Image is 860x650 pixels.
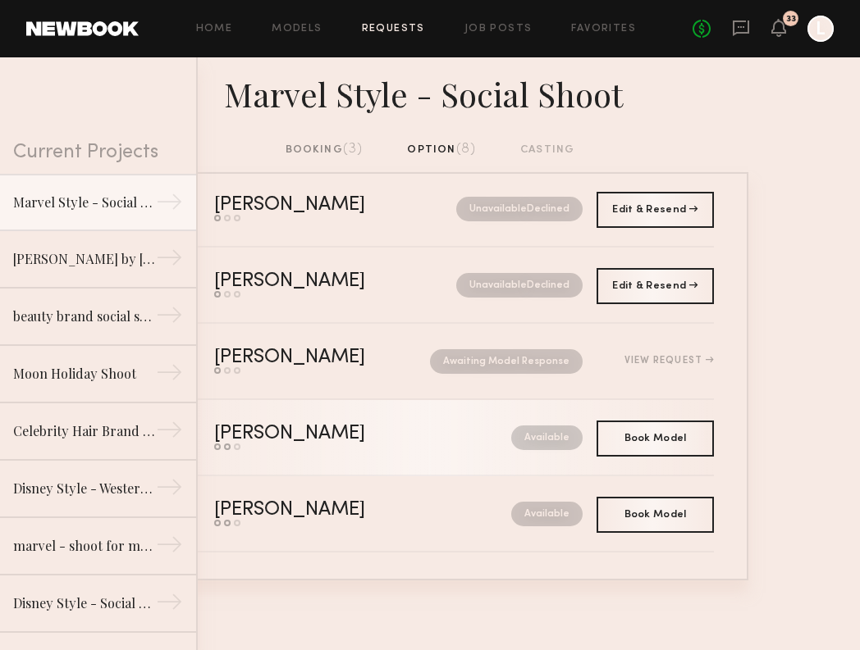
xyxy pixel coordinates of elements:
[214,425,438,443] div: [PERSON_NAME]
[214,272,411,291] div: [PERSON_NAME]
[156,244,183,277] div: →
[286,141,364,159] div: booking
[807,16,834,42] a: L
[156,474,183,507] div: →
[156,531,183,564] div: →
[612,281,698,291] span: Edit & Resend
[343,143,364,156] span: (3)
[146,171,714,248] a: [PERSON_NAME]UnavailableDeclined
[612,205,698,215] span: Edit & Resend
[13,536,156,556] div: marvel - shoot for marvel socials
[13,249,156,269] div: [PERSON_NAME] by [PERSON_NAME] Influencer Shoot
[362,24,425,34] a: Requests
[156,359,183,392] div: →
[214,501,438,520] div: [PERSON_NAME]
[511,502,583,526] nb-request-status: Available
[156,189,183,221] div: →
[624,434,687,443] span: Book Model
[13,193,156,212] div: Marvel Style - Social Shoot
[624,356,714,366] div: View Request
[156,302,183,334] div: →
[146,400,714,476] a: [PERSON_NAME]Available
[214,196,411,215] div: [PERSON_NAME]
[146,476,714,552] a: [PERSON_NAME]Available
[430,349,583,374] nb-request-status: Awaiting Model Response
[146,248,714,324] a: [PERSON_NAME]UnavailableDeclined
[511,425,583,450] nb-request-status: Available
[214,348,398,367] div: [PERSON_NAME]
[456,273,583,298] nb-request-status: Unavailable Declined
[13,479,156,498] div: Disney Style - Western Shoot
[571,24,636,34] a: Favorites
[196,24,233,34] a: Home
[13,593,156,613] div: Disney Style - Social Shoot
[786,15,796,24] div: 33
[156,589,183,621] div: →
[13,364,156,384] div: Moon Holiday Shoot
[13,421,156,441] div: Celebrity Hair Brand - Salon Shoot
[464,24,533,34] a: Job Posts
[156,416,183,449] div: →
[456,197,583,221] nb-request-status: Unavailable Declined
[146,324,714,400] a: [PERSON_NAME]Awaiting Model ResponseView Request
[112,70,748,115] div: Marvel Style - Social Shoot
[272,24,322,34] a: Models
[13,307,156,326] div: beauty brand social shoot
[624,510,687,520] span: Book Model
